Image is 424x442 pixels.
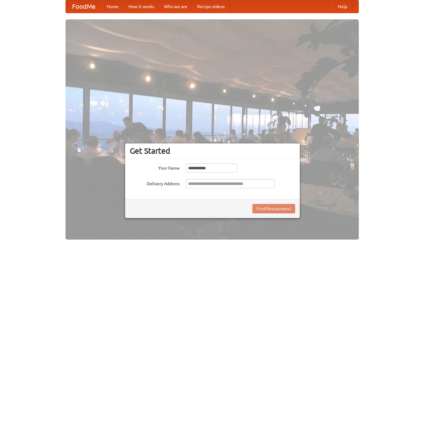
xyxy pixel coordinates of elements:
[333,0,352,13] a: Help
[252,204,295,213] button: Find Restaurants!
[130,146,295,156] h3: Get Started
[192,0,230,13] a: Recipe videos
[124,0,159,13] a: How it works
[130,179,180,187] label: Delivery Address
[66,0,102,13] a: FoodMe
[102,0,124,13] a: Home
[130,163,180,171] label: Your Name
[159,0,192,13] a: Who we are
